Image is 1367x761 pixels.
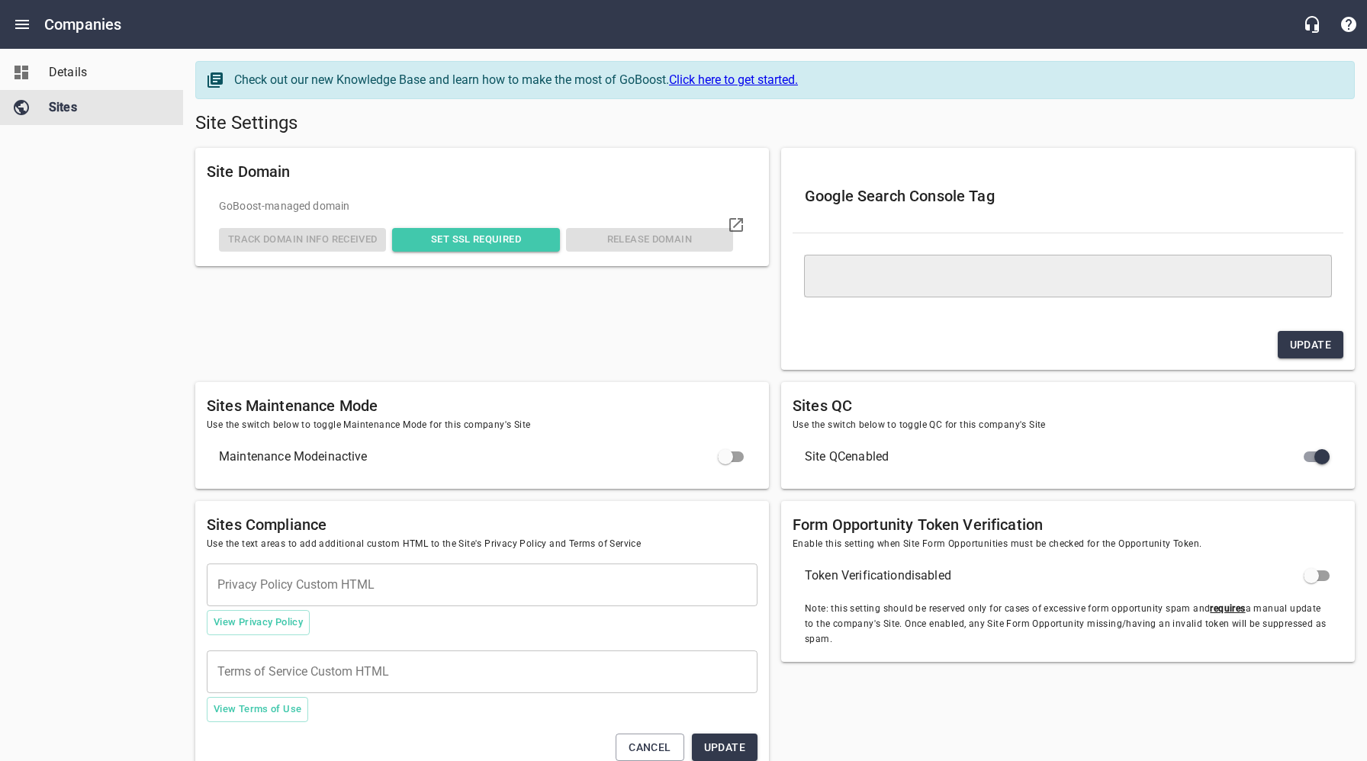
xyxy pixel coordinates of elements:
span: Maintenance Mode inactive [219,448,721,466]
h6: Companies [44,12,121,37]
span: Use the text areas to add additional custom HTML to the Site's Privacy Policy and Terms of Service [207,537,757,552]
h6: Sites QC [793,393,1343,418]
h6: Form Opportunity Token Verification [793,512,1343,537]
span: Update [1290,336,1331,355]
span: Use the switch below to toggle Maintenance Mode for this company's Site [207,418,757,433]
button: View Terms of Use [207,697,308,722]
button: Open drawer [4,6,40,43]
span: Use the switch below to toggle QC for this company's Site [793,418,1343,433]
h6: Sites Maintenance Mode [207,393,757,418]
button: Set SSL Required [392,228,559,252]
span: Set SSL Required [398,231,553,249]
span: Token Verification disabled [805,567,1307,585]
button: View Privacy Policy [207,610,310,635]
span: Enable this setting when Site Form Opportunities must be checked for the Opportunity Token. [793,537,1343,552]
div: GoBoost -managed domain [216,195,736,217]
span: Details [49,63,165,82]
h5: Site Settings [195,111,1355,136]
a: Click here to get started. [669,72,798,87]
span: Site QC enabled [805,448,1307,466]
div: Check out our new Knowledge Base and learn how to make the most of GoBoost. [234,71,1339,89]
span: View Terms of Use [214,701,301,718]
u: requires [1210,603,1245,614]
button: Live Chat [1294,6,1330,43]
button: Update [1278,331,1343,359]
span: Sites [49,98,165,117]
span: Update [704,738,745,757]
button: Support Portal [1330,6,1367,43]
h6: Site Domain [207,159,757,184]
a: Visit domain [718,207,754,243]
span: Note: this setting should be reserved only for cases of excessive form opportunity spam and a man... [805,602,1331,647]
h6: Sites Compliance [207,512,757,537]
span: Cancel [629,738,671,757]
span: View Privacy Policy [214,614,303,631]
h6: Google Search Console Tag [805,184,1331,208]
